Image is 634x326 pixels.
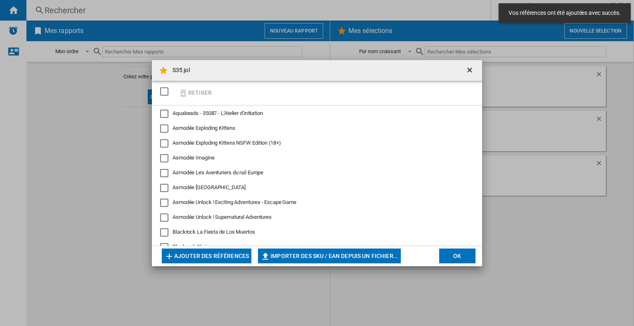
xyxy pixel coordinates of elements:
span: Asmodée Les Aventuriers du rail Europe [173,169,263,176]
button: Ajouter des références [162,249,251,263]
button: Retirer [176,83,214,103]
md-checkbox: Aquabeads - 35087 - L'Atelier d'initiation [160,110,467,118]
button: getI18NText('BUTTONS.CLOSE_DIALOG') [462,62,479,79]
span: Asmodée Imagine [173,155,215,161]
span: Asmodée [GEOGRAPHIC_DATA] [173,184,246,190]
span: Asmodée Exploding Kittens [173,125,235,131]
ng-md-icon: getI18NText('BUTTONS.CLOSE_DIALOG') [466,66,475,76]
md-checkbox: Blackrock La Fiesta de Los Muertos [160,228,467,237]
md-checkbox: Asmodée Monkey Palace [160,184,467,192]
md-checkbox: Asmodée Unlock ! Exciting Adventures - Escape Game [160,199,467,207]
md-checkbox: Blackrock Skyjo [160,243,467,251]
md-checkbox: Asmodée Unlock ! Supernatural Adventures [160,213,467,222]
button: Importer des SKU / EAN depuis un fichier... [258,249,401,263]
span: Asmodée Unlock ! Exciting Adventures - Escape Game [173,199,296,205]
md-checkbox: Asmodée Exploding Kittens [160,124,467,133]
span: Aquabeads - 35087 - L'Atelier d'initiation [173,110,263,116]
span: Blackrock La Fiesta de Los Muertos [173,229,255,235]
span: Blackrock Skyjo [173,244,210,250]
span: Asmodée Exploding Kittens NSFW Edition (18+) [173,140,281,146]
md-checkbox: Asmodée Exploding Kittens NSFW Edition (18+) [160,139,467,148]
span: Asmodée Unlock ! Supernatural Adventures [173,214,272,220]
h4: S35 jol [168,66,190,75]
span: Vos références ont été ajoutées avec succès. [506,9,623,17]
md-checkbox: Asmodée Imagine [160,154,467,162]
button: OK [439,249,475,263]
md-checkbox: Asmodée Les Aventuriers du rail Europe [160,169,467,177]
md-checkbox: SELECTIONS.EDITION_POPUP.SELECT_DESELECT [160,85,173,99]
